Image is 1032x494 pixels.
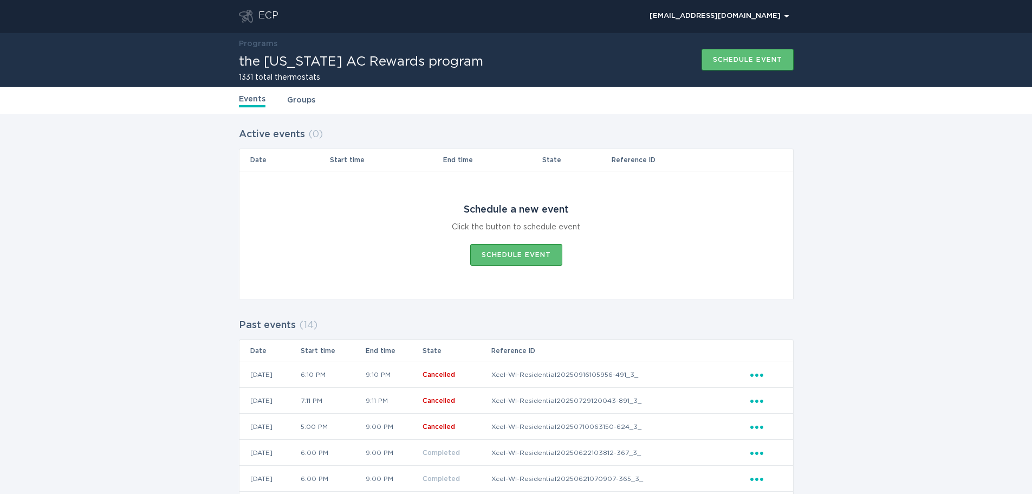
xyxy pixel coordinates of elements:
[650,13,789,20] div: [EMAIL_ADDRESS][DOMAIN_NAME]
[365,340,422,362] th: End time
[491,362,749,388] td: Xcel-WI-Residential20250916105956-491_3_
[750,473,782,485] div: Popover menu
[423,371,455,378] span: Cancelled
[491,414,749,440] td: Xcel-WI-Residential20250710063150-624_3_
[239,40,277,48] a: Programs
[239,74,483,81] h2: 1331 total thermostats
[300,388,365,414] td: 7:11 PM
[300,440,365,466] td: 6:00 PM
[365,466,422,492] td: 9:00 PM
[443,149,542,171] th: End time
[239,125,305,144] h2: Active events
[239,440,301,466] td: [DATE]
[300,340,365,362] th: Start time
[452,221,580,233] div: Click the button to schedule event
[750,447,782,459] div: Popover menu
[470,244,562,266] button: Schedule event
[239,55,483,68] h1: the [US_STATE] AC Rewards program
[300,362,365,388] td: 6:10 PM
[300,466,365,492] td: 6:00 PM
[287,94,315,106] a: Groups
[258,10,278,23] div: ECP
[491,340,749,362] th: Reference ID
[239,388,793,414] tr: f33bfa9eefc748ce94d32cf5c7111527
[239,414,793,440] tr: 171138d8a75440ff83961560b90d7dfb
[239,414,301,440] td: [DATE]
[482,252,551,258] div: Schedule event
[423,397,455,404] span: Cancelled
[713,56,782,63] div: Schedule event
[365,362,422,388] td: 9:10 PM
[239,388,301,414] td: [DATE]
[365,388,422,414] td: 9:11 PM
[308,130,323,139] span: ( 0 )
[239,340,301,362] th: Date
[365,414,422,440] td: 9:00 PM
[491,440,749,466] td: Xcel-WI-Residential20250622103812-367_3_
[423,450,460,456] span: Completed
[645,8,794,24] div: Popover menu
[702,49,794,70] button: Schedule event
[239,466,793,492] tr: c04d8a8324464efebb50b00c7293b9e9
[750,369,782,381] div: Popover menu
[300,414,365,440] td: 5:00 PM
[542,149,611,171] th: State
[464,204,569,216] div: Schedule a new event
[239,340,793,362] tr: Table Headers
[329,149,442,171] th: Start time
[239,93,265,107] a: Events
[645,8,794,24] button: Open user account details
[239,362,793,388] tr: 5a3184a2a50f45049cf496bfebb90c6f
[611,149,750,171] th: Reference ID
[239,149,793,171] tr: Table Headers
[239,362,301,388] td: [DATE]
[239,466,301,492] td: [DATE]
[491,388,749,414] td: Xcel-WI-Residential20250729120043-891_3_
[239,440,793,466] tr: 9a511ddbfa1144f5b2f70381474ebdad
[239,10,253,23] button: Go to dashboard
[750,395,782,407] div: Popover menu
[423,424,455,430] span: Cancelled
[422,340,491,362] th: State
[239,149,330,171] th: Date
[750,421,782,433] div: Popover menu
[491,466,749,492] td: Xcel-WI-Residential20250621070907-365_3_
[239,316,296,335] h2: Past events
[299,320,317,330] span: ( 14 )
[365,440,422,466] td: 9:00 PM
[423,476,460,482] span: Completed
